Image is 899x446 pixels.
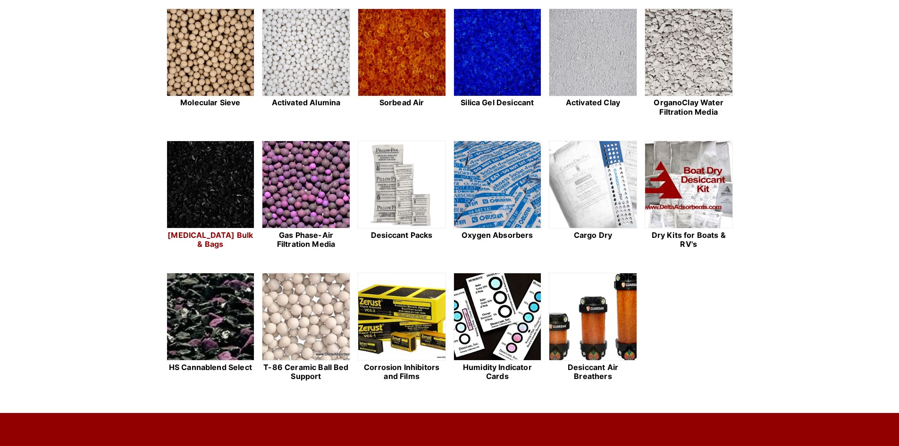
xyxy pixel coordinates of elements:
h2: Activated Alumina [262,98,350,107]
a: Desiccant Packs [358,141,446,250]
h2: Activated Clay [549,98,637,107]
h2: Desiccant Packs [358,231,446,240]
h2: HS Cannablend Select [167,363,255,372]
h2: Humidity Indicator Cards [454,363,542,381]
a: Dry Kits for Boats & RV's [645,141,733,250]
a: Sorbead Air [358,8,446,118]
h2: Sorbead Air [358,98,446,107]
a: Humidity Indicator Cards [454,273,542,382]
a: Desiccant Air Breathers [549,273,637,382]
h2: Gas Phase-Air Filtration Media [262,231,350,249]
a: T-86 Ceramic Ball Bed Support [262,273,350,382]
h2: Corrosion Inhibitors and Films [358,363,446,381]
a: Cargo Dry [549,141,637,250]
a: Gas Phase-Air Filtration Media [262,141,350,250]
a: Silica Gel Desiccant [454,8,542,118]
h2: Dry Kits for Boats & RV's [645,231,733,249]
h2: Oxygen Absorbers [454,231,542,240]
a: OrganoClay Water Filtration Media [645,8,733,118]
a: HS Cannablend Select [167,273,255,382]
h2: Cargo Dry [549,231,637,240]
h2: T-86 Ceramic Ball Bed Support [262,363,350,381]
a: Corrosion Inhibitors and Films [358,273,446,382]
h2: Molecular Sieve [167,98,255,107]
a: Molecular Sieve [167,8,255,118]
a: [MEDICAL_DATA] Bulk & Bags [167,141,255,250]
h2: OrganoClay Water Filtration Media [645,98,733,116]
a: Oxygen Absorbers [454,141,542,250]
h2: Silica Gel Desiccant [454,98,542,107]
a: Activated Clay [549,8,637,118]
h2: Desiccant Air Breathers [549,363,637,381]
a: Activated Alumina [262,8,350,118]
h2: [MEDICAL_DATA] Bulk & Bags [167,231,255,249]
